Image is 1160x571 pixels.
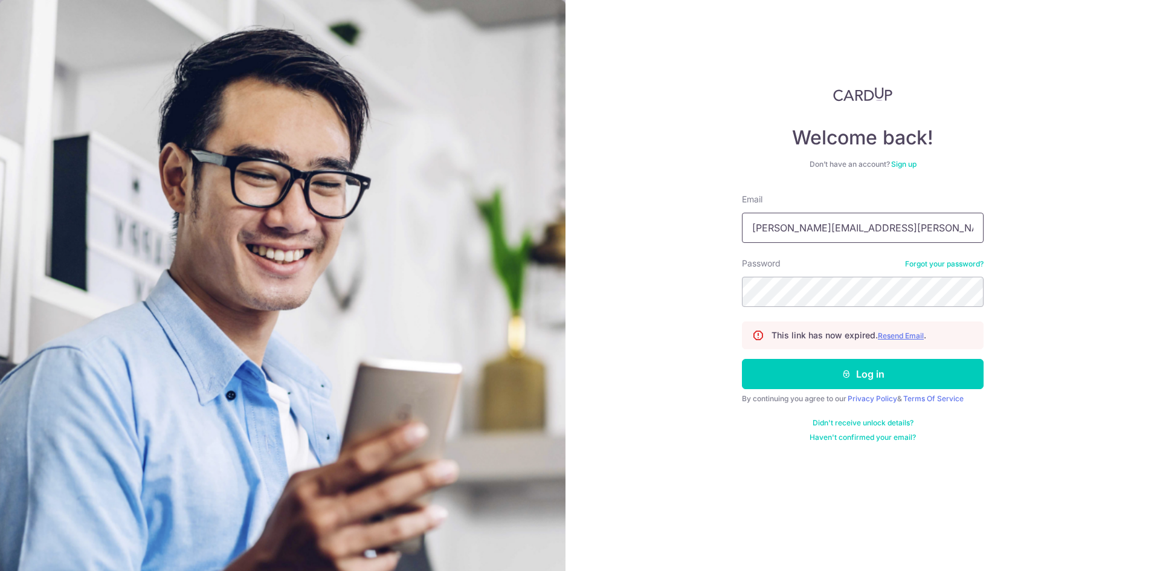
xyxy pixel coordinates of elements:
div: Don’t have an account? [742,160,984,169]
p: This link has now expired. . [772,329,926,341]
label: Email [742,193,762,205]
input: Enter your Email [742,213,984,243]
h4: Welcome back! [742,126,984,150]
a: Sign up [891,160,917,169]
a: Haven't confirmed your email? [810,433,916,442]
a: Forgot your password? [905,259,984,269]
img: CardUp Logo [833,87,892,102]
a: Terms Of Service [903,394,964,403]
a: Didn't receive unlock details? [813,418,913,428]
label: Password [742,257,781,269]
a: Resend Email [878,331,924,340]
button: Log in [742,359,984,389]
a: Privacy Policy [848,394,897,403]
div: By continuing you agree to our & [742,394,984,404]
